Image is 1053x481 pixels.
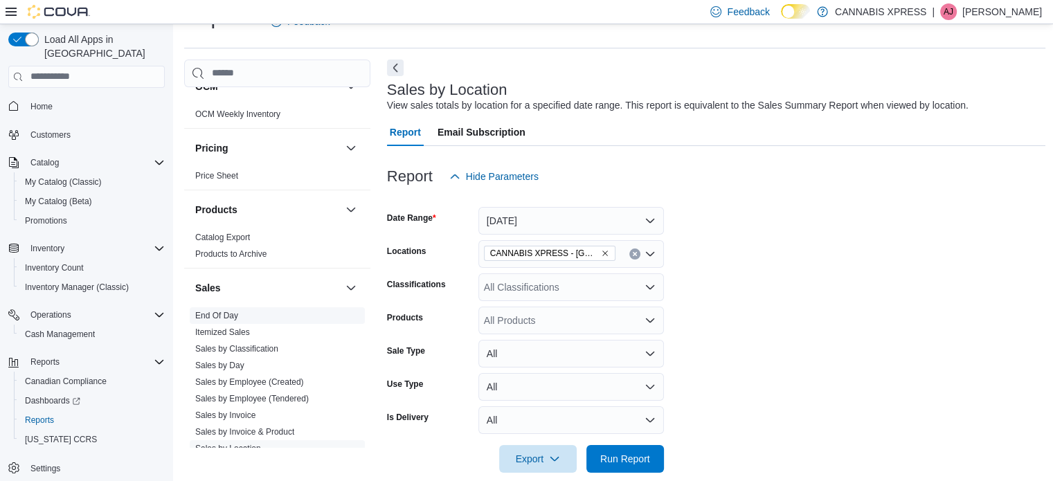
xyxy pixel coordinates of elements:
[387,279,446,290] label: Classifications
[343,140,359,156] button: Pricing
[19,212,73,229] a: Promotions
[490,246,598,260] span: CANNABIS XPRESS - [GEOGRAPHIC_DATA] ([GEOGRAPHIC_DATA])
[484,246,615,261] span: CANNABIS XPRESS - Delhi (Main Street)
[184,229,370,268] div: Products
[3,239,170,258] button: Inventory
[195,310,238,321] span: End Of Day
[195,426,294,437] span: Sales by Invoice & Product
[195,141,340,155] button: Pricing
[25,395,80,406] span: Dashboards
[30,129,71,140] span: Customers
[25,282,129,293] span: Inventory Manager (Classic)
[25,434,97,445] span: [US_STATE] CCRS
[19,392,165,409] span: Dashboards
[19,431,102,448] a: [US_STATE] CCRS
[25,354,65,370] button: Reports
[19,174,107,190] a: My Catalog (Classic)
[390,118,421,146] span: Report
[25,196,92,207] span: My Catalog (Beta)
[195,232,250,243] span: Catalog Export
[25,154,165,171] span: Catalog
[30,309,71,320] span: Operations
[195,171,238,181] a: Price Sheet
[184,167,370,190] div: Pricing
[19,326,100,343] a: Cash Management
[19,412,165,428] span: Reports
[25,240,165,257] span: Inventory
[25,415,54,426] span: Reports
[195,343,278,354] span: Sales by Classification
[25,329,95,340] span: Cash Management
[195,444,261,453] a: Sales by Location
[387,246,426,257] label: Locations
[195,281,340,295] button: Sales
[39,33,165,60] span: Load All Apps in [GEOGRAPHIC_DATA]
[940,3,957,20] div: Anthony John
[478,406,664,434] button: All
[962,3,1042,20] p: [PERSON_NAME]
[195,141,228,155] h3: Pricing
[19,412,60,428] a: Reports
[19,373,165,390] span: Canadian Compliance
[507,445,568,473] span: Export
[195,344,278,354] a: Sales by Classification
[30,463,60,474] span: Settings
[932,3,935,20] p: |
[195,443,261,454] span: Sales by Location
[25,376,107,387] span: Canadian Compliance
[14,211,170,230] button: Promotions
[3,96,170,116] button: Home
[645,315,656,326] button: Open list of options
[25,127,76,143] a: Customers
[14,258,170,278] button: Inventory Count
[19,279,165,296] span: Inventory Manager (Classic)
[30,101,53,112] span: Home
[19,193,98,210] a: My Catalog (Beta)
[645,282,656,293] button: Open list of options
[14,410,170,430] button: Reports
[195,393,309,404] span: Sales by Employee (Tendered)
[343,201,359,218] button: Products
[586,445,664,473] button: Run Report
[14,430,170,449] button: [US_STATE] CCRS
[25,215,67,226] span: Promotions
[195,170,238,181] span: Price Sheet
[195,203,237,217] h3: Products
[25,307,165,323] span: Operations
[3,457,170,478] button: Settings
[14,325,170,344] button: Cash Management
[195,311,238,320] a: End Of Day
[387,168,433,185] h3: Report
[387,312,423,323] label: Products
[466,170,539,183] span: Hide Parameters
[25,154,64,171] button: Catalog
[387,379,423,390] label: Use Type
[30,157,59,168] span: Catalog
[195,327,250,338] span: Itemized Sales
[387,212,436,224] label: Date Range
[600,452,650,466] span: Run Report
[25,126,165,143] span: Customers
[19,373,112,390] a: Canadian Compliance
[195,109,280,120] span: OCM Weekly Inventory
[343,280,359,296] button: Sales
[944,3,953,20] span: AJ
[14,172,170,192] button: My Catalog (Classic)
[19,212,165,229] span: Promotions
[195,376,304,388] span: Sales by Employee (Created)
[25,460,66,477] a: Settings
[19,193,165,210] span: My Catalog (Beta)
[25,307,77,323] button: Operations
[19,431,165,448] span: Washington CCRS
[19,279,134,296] a: Inventory Manager (Classic)
[727,5,769,19] span: Feedback
[25,459,165,476] span: Settings
[195,377,304,387] a: Sales by Employee (Created)
[387,60,404,76] button: Next
[387,412,429,423] label: Is Delivery
[14,391,170,410] a: Dashboards
[195,410,255,421] span: Sales by Invoice
[3,352,170,372] button: Reports
[28,5,90,19] img: Cova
